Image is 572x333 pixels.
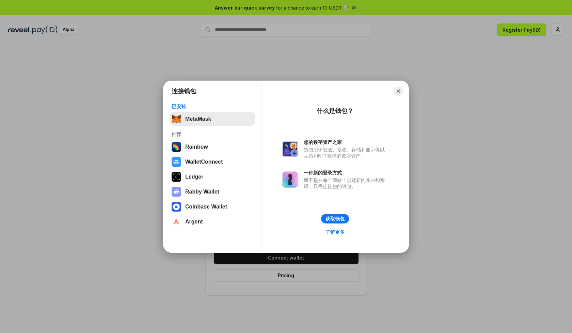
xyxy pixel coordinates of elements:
[304,147,388,159] div: 钱包用于发送、接收、存储和显示像以太坊和NFT这样的数字资产。
[185,116,211,122] div: MetaMask
[172,103,253,110] div: 已安装
[304,170,388,176] div: 一种新的登录方式
[185,159,223,165] div: WalletConnect
[172,131,253,137] div: 推荐
[172,217,181,227] img: svg+xml,%3Csvg%20width%3D%2228%22%20height%3D%2228%22%20viewBox%3D%220%200%2028%2028%22%20fill%3D...
[172,187,181,197] img: svg+xml,%3Csvg%20xmlns%3D%22http%3A%2F%2Fwww.w3.org%2F2000%2Fsvg%22%20fill%3D%22none%22%20viewBox...
[170,185,255,199] button: Rabby Wallet
[185,189,219,195] div: Rabby Wallet
[170,140,255,154] button: Rainbow
[170,215,255,229] button: Argent
[325,229,345,235] div: 了解更多
[172,157,181,167] img: svg+xml,%3Csvg%20width%3D%2228%22%20height%3D%2228%22%20viewBox%3D%220%200%2028%2028%22%20fill%3D...
[325,216,345,222] div: 获取钱包
[170,112,255,126] button: MetaMask
[185,144,208,150] div: Rainbow
[321,214,349,223] button: 获取钱包
[185,174,203,180] div: Ledger
[317,107,353,115] div: 什么是钱包？
[170,170,255,184] button: Ledger
[394,86,403,96] button: Close
[282,141,298,157] img: svg+xml,%3Csvg%20xmlns%3D%22http%3A%2F%2Fwww.w3.org%2F2000%2Fsvg%22%20fill%3D%22none%22%20viewBox...
[172,172,181,182] img: svg+xml,%3Csvg%20xmlns%3D%22http%3A%2F%2Fwww.w3.org%2F2000%2Fsvg%22%20width%3D%2228%22%20height%3...
[304,139,388,145] div: 您的数字资产之家
[185,204,227,210] div: Coinbase Wallet
[170,155,255,169] button: WalletConnect
[321,228,349,236] a: 了解更多
[170,200,255,214] button: Coinbase Wallet
[172,114,181,124] img: svg+xml,%3Csvg%20fill%3D%22none%22%20height%3D%2233%22%20viewBox%3D%220%200%2035%2033%22%20width%...
[172,87,196,95] h1: 连接钱包
[304,177,388,189] div: 而不是在每个网站上创建新的账户和密码，只需连接您的钱包。
[172,142,181,152] img: svg+xml,%3Csvg%20width%3D%22120%22%20height%3D%22120%22%20viewBox%3D%220%200%20120%20120%22%20fil...
[185,219,203,225] div: Argent
[172,202,181,212] img: svg+xml,%3Csvg%20width%3D%2228%22%20height%3D%2228%22%20viewBox%3D%220%200%2028%2028%22%20fill%3D...
[282,171,298,188] img: svg+xml,%3Csvg%20xmlns%3D%22http%3A%2F%2Fwww.w3.org%2F2000%2Fsvg%22%20fill%3D%22none%22%20viewBox...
